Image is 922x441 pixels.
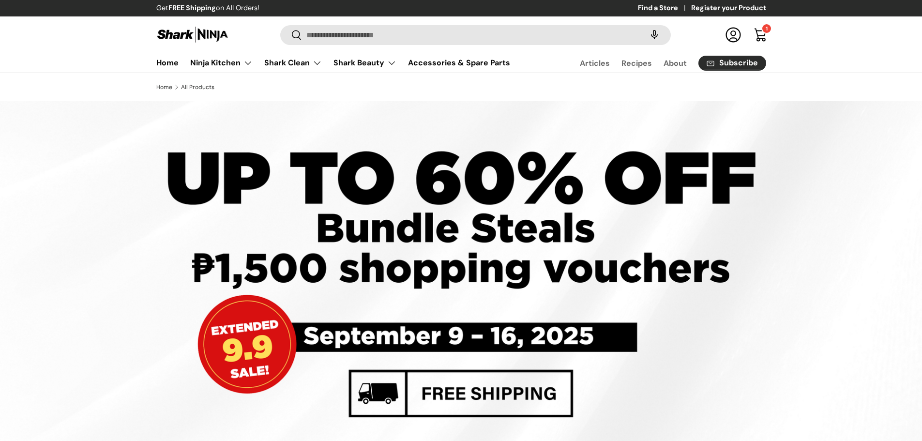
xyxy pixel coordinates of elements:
a: Recipes [621,54,652,73]
img: Shark Ninja Philippines [156,25,229,44]
nav: Primary [156,53,510,73]
summary: Shark Beauty [328,53,402,73]
a: Home [156,84,172,90]
strong: FREE Shipping [168,3,216,12]
a: Shark Beauty [333,53,396,73]
a: Articles [580,54,610,73]
a: Subscribe [698,56,766,71]
a: Accessories & Spare Parts [408,53,510,72]
a: Shark Clean [264,53,322,73]
speech-search-button: Search by voice [639,24,670,46]
span: 1 [766,25,768,32]
a: About [664,54,687,73]
a: Find a Store [638,3,691,14]
p: Get on All Orders! [156,3,259,14]
nav: Secondary [557,53,766,73]
a: Ninja Kitchen [190,53,253,73]
summary: Ninja Kitchen [184,53,258,73]
a: All Products [181,84,214,90]
summary: Shark Clean [258,53,328,73]
span: Subscribe [719,59,758,67]
a: Home [156,53,179,72]
nav: Breadcrumbs [156,83,766,91]
a: Register your Product [691,3,766,14]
